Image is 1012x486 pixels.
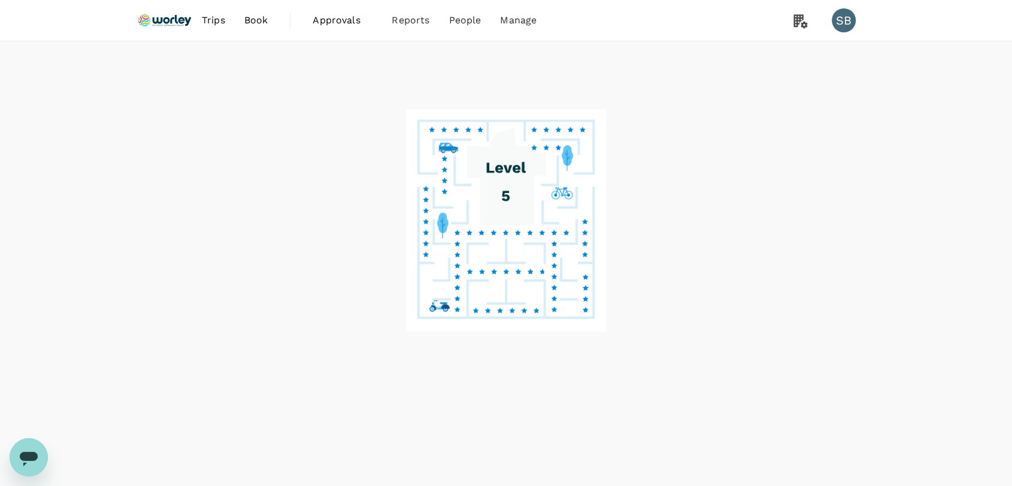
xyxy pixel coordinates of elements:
[500,13,537,28] span: Manage
[244,13,268,28] span: Book
[137,7,192,34] img: Ranhill Worley Sdn Bhd
[202,13,225,28] span: Trips
[449,13,481,28] span: People
[392,13,429,28] span: Reports
[10,438,48,476] iframe: Button to launch messaging window
[313,13,372,28] span: Approvals
[832,8,856,32] div: SB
